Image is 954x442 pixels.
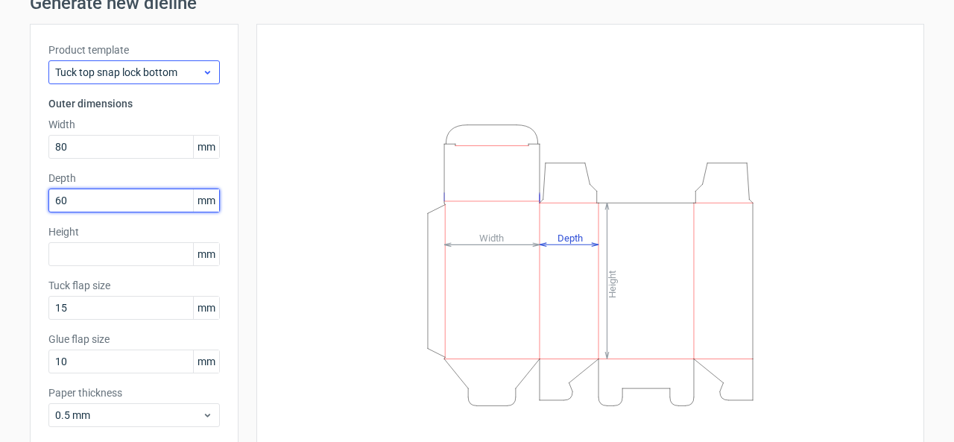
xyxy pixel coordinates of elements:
[557,232,583,243] tspan: Depth
[193,189,219,212] span: mm
[48,224,220,239] label: Height
[48,385,220,400] label: Paper thickness
[193,297,219,319] span: mm
[607,270,618,297] tspan: Height
[48,278,220,293] label: Tuck flap size
[193,243,219,265] span: mm
[193,350,219,373] span: mm
[48,42,220,57] label: Product template
[48,171,220,186] label: Depth
[48,96,220,111] h3: Outer dimensions
[55,65,202,80] span: Tuck top snap lock bottom
[479,232,504,243] tspan: Width
[48,332,220,347] label: Glue flap size
[48,117,220,132] label: Width
[193,136,219,158] span: mm
[55,408,202,423] span: 0.5 mm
